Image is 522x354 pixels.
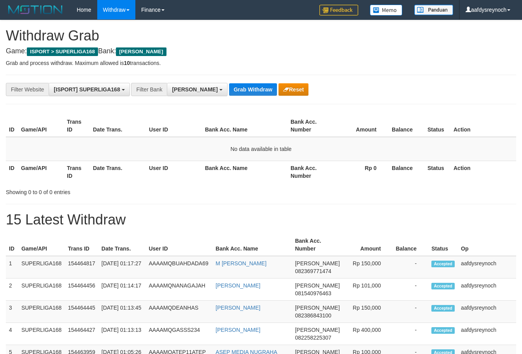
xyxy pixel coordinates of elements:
td: AAAAMQNANAGAJAH [145,279,212,301]
td: 154464456 [65,279,98,301]
td: [DATE] 01:13:45 [98,301,146,323]
button: [PERSON_NAME] [167,83,227,96]
th: Balance [392,234,428,256]
td: - [392,301,428,323]
td: SUPERLIGA168 [18,301,65,323]
td: AAAAMQDEANHAS [145,301,212,323]
th: Status [424,115,450,137]
th: Trans ID [64,161,90,183]
th: Bank Acc. Name [202,115,287,137]
th: ID [6,234,18,256]
td: AAAAMQGASSS234 [145,323,212,345]
img: Feedback.jpg [319,5,358,16]
span: [PERSON_NAME] [172,86,217,93]
span: Accepted [431,283,455,289]
th: Status [424,161,450,183]
td: AAAAMQBUAHDADA69 [145,256,212,279]
h1: Withdraw Grab [6,28,516,44]
span: Accepted [431,327,455,334]
td: 154464817 [65,256,98,279]
strong: 10 [124,60,130,66]
td: No data available in table [6,137,516,161]
button: Grab Withdraw [229,83,277,96]
span: Accepted [431,261,455,267]
div: Filter Bank [131,83,167,96]
a: [PERSON_NAME] [215,327,260,333]
span: Accepted [431,305,455,312]
td: Rp 101,000 [343,279,393,301]
th: Rp 0 [333,161,388,183]
th: Action [450,161,516,183]
h4: Game: Bank: [6,47,516,55]
td: 3 [6,301,18,323]
td: SUPERLIGA168 [18,279,65,301]
th: ID [6,115,18,137]
img: MOTION_logo.png [6,4,65,16]
th: User ID [146,115,202,137]
div: Filter Website [6,83,49,96]
a: [PERSON_NAME] [215,282,260,289]
button: [ISPORT] SUPERLIGA168 [49,83,130,96]
img: Button%20Memo.svg [370,5,403,16]
span: [PERSON_NAME] [295,327,340,333]
th: ID [6,161,18,183]
a: M [PERSON_NAME] [215,260,266,266]
th: Bank Acc. Number [292,234,343,256]
th: Balance [388,115,424,137]
td: 154464445 [65,301,98,323]
th: User ID [145,234,212,256]
span: [ISPORT] SUPERLIGA168 [54,86,120,93]
td: aafdysreynoch [458,279,516,301]
a: [PERSON_NAME] [215,305,260,311]
th: Game/API [18,161,64,183]
span: [PERSON_NAME] [295,260,340,266]
img: panduan.png [414,5,453,15]
th: Bank Acc. Name [212,234,292,256]
td: SUPERLIGA168 [18,256,65,279]
p: Grab and process withdraw. Maximum allowed is transactions. [6,59,516,67]
span: Copy 082258225307 to clipboard [295,335,331,341]
td: [DATE] 01:14:17 [98,279,146,301]
button: Reset [279,83,308,96]
td: - [392,256,428,279]
th: Trans ID [64,115,90,137]
td: SUPERLIGA168 [18,323,65,345]
td: aafdysreynoch [458,301,516,323]
th: Op [458,234,516,256]
th: Trans ID [65,234,98,256]
td: Rp 150,000 [343,301,393,323]
th: Amount [343,234,393,256]
td: [DATE] 01:13:13 [98,323,146,345]
th: Date Trans. [90,161,146,183]
span: [PERSON_NAME] [295,305,340,311]
td: aafdysreynoch [458,323,516,345]
td: 2 [6,279,18,301]
span: Copy 082386843100 to clipboard [295,312,331,319]
td: Rp 150,000 [343,256,393,279]
span: Copy 082369771474 to clipboard [295,268,331,274]
td: [DATE] 01:17:27 [98,256,146,279]
td: 4 [6,323,18,345]
th: Date Trans. [98,234,146,256]
th: Status [428,234,458,256]
span: [PERSON_NAME] [116,47,166,56]
span: Copy 081540976463 to clipboard [295,290,331,296]
td: Rp 400,000 [343,323,393,345]
th: Action [450,115,516,137]
td: aafdysreynoch [458,256,516,279]
th: User ID [146,161,202,183]
span: [PERSON_NAME] [295,282,340,289]
th: Bank Acc. Number [287,161,333,183]
div: Showing 0 to 0 of 0 entries [6,185,212,196]
th: Amount [333,115,388,137]
th: Game/API [18,115,64,137]
h1: 15 Latest Withdraw [6,212,516,228]
td: - [392,323,428,345]
td: 154464427 [65,323,98,345]
td: - [392,279,428,301]
span: ISPORT > SUPERLIGA168 [27,47,98,56]
th: Game/API [18,234,65,256]
th: Balance [388,161,424,183]
th: Bank Acc. Name [202,161,287,183]
th: Date Trans. [90,115,146,137]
